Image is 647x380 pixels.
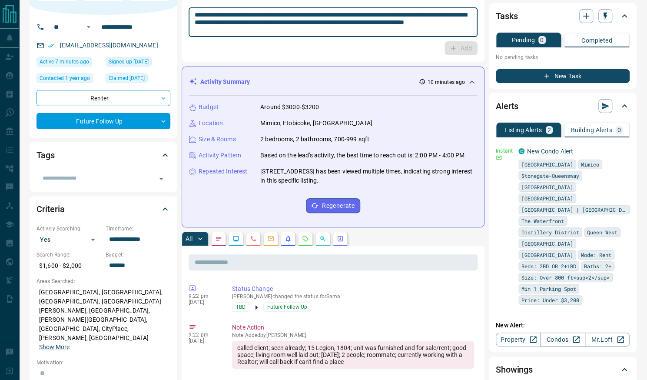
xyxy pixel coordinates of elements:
[285,235,292,242] svg: Listing Alerts
[540,333,585,347] a: Condos
[36,202,65,216] h2: Criteria
[199,167,247,176] p: Repeated Interest
[496,6,630,27] div: Tasks
[521,183,573,191] span: [GEOGRAPHIC_DATA]
[199,151,241,160] p: Activity Pattern
[521,228,579,237] span: Distillery District
[587,228,617,237] span: Queen West
[267,303,307,311] span: Future Follow Up
[496,99,518,113] h2: Alerts
[106,73,170,86] div: Fri Aug 08 2025
[106,57,170,69] div: Fri Dec 18 2020
[36,90,170,106] div: Renter
[521,273,610,282] span: Size: Over 800 ft<sup>2</sup>
[521,250,573,259] span: [GEOGRAPHIC_DATA]
[427,78,465,86] p: 10 minutes ago
[260,119,372,128] p: Mimico, Etobicoke, [GEOGRAPHIC_DATA]
[496,155,502,161] svg: Email
[581,160,599,169] span: Mimico
[199,103,219,112] p: Budget
[260,151,465,160] p: Based on the lead's activity, the best time to reach out is: 2:00 PM - 4:00 PM
[260,135,369,144] p: 2 bedrooms, 2 bathrooms, 700-999 sqft
[267,235,274,242] svg: Emails
[36,359,170,367] p: Motivation:
[236,303,246,311] span: TBD
[581,37,612,43] p: Completed
[571,127,612,133] p: Building Alerts
[232,284,474,293] p: Status Change
[581,250,611,259] span: Mode: Rent
[200,77,250,87] p: Activity Summary
[39,343,70,352] button: Show More
[496,363,533,377] h2: Showings
[199,135,236,144] p: Size & Rooms
[36,113,170,129] div: Future Follow Up
[36,277,170,285] p: Areas Searched:
[232,323,474,332] p: Note Action
[109,57,149,66] span: Signed up [DATE]
[540,37,544,43] p: 0
[48,43,54,49] svg: Email Verified
[189,338,219,344] p: [DATE]
[521,284,576,293] span: Min 1 Parking Spot
[36,73,101,86] div: Wed Feb 21 2024
[521,296,579,304] span: Price: Under $3,200
[585,333,630,347] a: Mr.Loft
[518,148,524,154] div: condos.ca
[260,103,319,112] p: Around $3000-$3200
[521,239,573,248] span: [GEOGRAPHIC_DATA]
[155,173,167,185] button: Open
[36,259,101,273] p: $1,600 - $2,000
[189,74,477,90] div: Activity Summary10 minutes ago
[496,333,541,347] a: Property
[521,194,573,203] span: [GEOGRAPHIC_DATA]
[36,145,170,166] div: Tags
[496,359,630,380] div: Showings
[199,119,223,128] p: Location
[504,127,542,133] p: Listing Alerts
[36,199,170,220] div: Criteria
[306,198,360,213] button: Regenerate
[36,251,101,259] p: Search Range:
[106,225,170,233] p: Timeframe:
[106,251,170,259] p: Budget:
[511,37,535,43] p: Pending
[186,236,192,242] p: All
[521,160,573,169] span: [GEOGRAPHIC_DATA]
[547,127,551,133] p: 2
[496,9,518,23] h2: Tasks
[36,225,101,233] p: Actively Searching:
[189,299,219,305] p: [DATE]
[232,341,474,369] div: called client; seen already; 15 Legion, 1804; unit was furnished and for sale/rent; good space; l...
[527,148,573,155] a: New Condo Alert
[260,167,477,185] p: [STREET_ADDRESS] has been viewed multiple times, indicating strong interest in this specific list...
[521,171,579,180] span: Stonegate-Queensway
[109,74,145,83] span: Claimed [DATE]
[215,235,222,242] svg: Notes
[496,147,513,155] p: Instant
[36,148,54,162] h2: Tags
[189,332,219,338] p: 9:22 pm
[232,293,474,300] p: [PERSON_NAME] changed the status for Sama
[232,332,474,338] p: Note Added by [PERSON_NAME]
[496,69,630,83] button: New Task
[521,205,627,214] span: [GEOGRAPHIC_DATA] | [GEOGRAPHIC_DATA]
[40,57,89,66] span: Active 7 minutes ago
[521,262,576,270] span: Beds: 2BD OR 2+1BD
[521,217,564,225] span: The Waterfront
[36,233,101,247] div: Yes
[496,96,630,117] div: Alerts
[36,57,101,69] div: Mon Aug 11 2025
[319,235,326,242] svg: Opportunities
[232,235,239,242] svg: Lead Browsing Activity
[60,42,158,49] a: [EMAIL_ADDRESS][DOMAIN_NAME]
[83,22,94,32] button: Open
[302,235,309,242] svg: Requests
[337,235,344,242] svg: Agent Actions
[36,285,170,354] p: [GEOGRAPHIC_DATA], [GEOGRAPHIC_DATA], [GEOGRAPHIC_DATA], [GEOGRAPHIC_DATA][PERSON_NAME], [GEOGRAP...
[617,127,621,133] p: 0
[584,262,611,270] span: Baths: 2+
[496,51,630,64] p: No pending tasks
[40,74,90,83] span: Contacted 1 year ago
[189,293,219,299] p: 9:22 pm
